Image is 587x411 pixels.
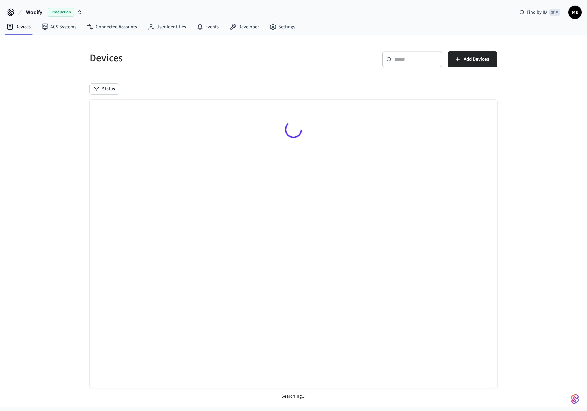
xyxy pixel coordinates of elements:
[568,6,582,19] button: MB
[464,55,489,64] span: Add Devices
[549,9,560,16] span: ⌘ K
[569,6,581,18] span: MB
[224,21,264,33] a: Developer
[142,21,191,33] a: User Identities
[1,21,36,33] a: Devices
[514,6,566,18] div: Find by ID⌘ K
[48,8,74,17] span: Production
[90,51,289,65] h5: Devices
[527,9,547,16] span: Find by ID
[571,394,579,404] img: SeamLogoGradient.69752ec5.svg
[26,8,42,16] span: Wodify
[191,21,224,33] a: Events
[82,21,142,33] a: Connected Accounts
[90,388,497,405] div: Searching...
[448,51,497,67] button: Add Devices
[264,21,301,33] a: Settings
[90,84,119,94] button: Status
[36,21,82,33] a: ACS Systems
